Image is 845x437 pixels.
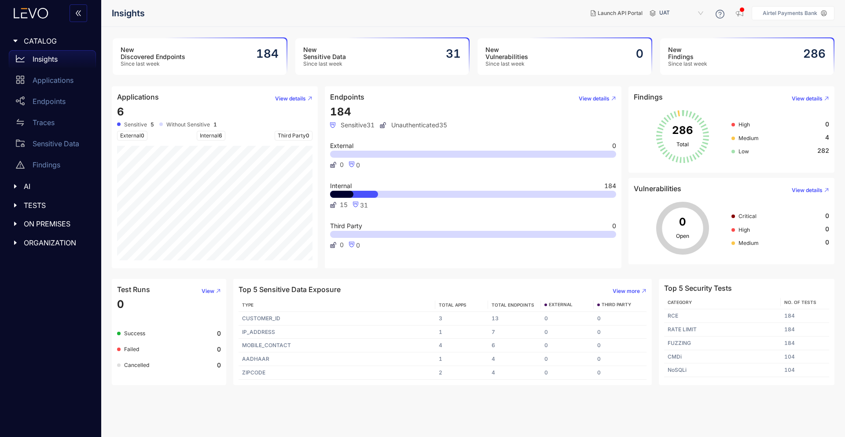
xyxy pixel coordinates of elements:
button: View details [572,92,616,106]
span: caret-right [12,202,18,208]
button: View details [785,92,829,106]
span: Since last week [668,61,707,67]
div: CATALOG [5,32,96,50]
span: CATALOG [24,37,89,45]
span: 0 [825,121,829,128]
td: 4 [488,352,541,366]
span: Third Party [275,131,312,141]
td: CUSTOMER_ID [239,312,435,326]
td: 104 [781,363,829,377]
p: Traces [33,119,55,126]
span: 0 [825,239,829,246]
span: Since last week [121,61,185,67]
td: CMDi [664,350,780,364]
td: AADHAAR [239,352,435,366]
b: 0 [217,362,221,369]
b: 0 [217,330,221,337]
span: Third Party [330,223,362,229]
a: Endpoints [9,93,96,114]
span: 184 [330,105,351,118]
td: 184 [781,337,829,350]
span: View [202,288,214,294]
td: 13 [488,312,541,326]
button: View [195,284,221,298]
span: ORGANIZATION [24,239,89,247]
td: MOBILE_CONTACT [239,339,435,352]
span: caret-right [12,221,18,227]
span: caret-right [12,38,18,44]
td: 6 [488,339,541,352]
span: double-left [75,10,82,18]
span: THIRD PARTY [602,302,631,307]
span: Failed [124,346,139,352]
span: View details [792,96,823,102]
td: 0 [541,326,594,339]
span: 4 [825,134,829,141]
span: caret-right [12,183,18,189]
h2: 31 [446,47,461,60]
span: View more [613,288,640,294]
h4: Endpoints [330,93,364,101]
h2: 0 [636,47,643,60]
span: EXTERNAL [549,302,573,307]
span: 184 [604,183,616,189]
span: View details [275,96,306,102]
td: 0 [594,352,647,366]
button: Launch API Portal [584,6,650,20]
td: 4 [435,339,488,352]
td: 0 [541,339,594,352]
td: 0 [541,366,594,380]
td: 0 [541,312,594,326]
td: 104 [781,350,829,364]
td: 0 [594,326,647,339]
span: 0 [340,241,344,248]
b: 0 [217,346,221,353]
a: Applications [9,71,96,93]
span: Low [738,148,749,155]
span: TESTS [24,201,89,209]
span: 282 [817,147,829,154]
td: FUZZING [664,337,780,350]
span: High [738,226,750,233]
span: 0 [612,143,616,149]
span: No. of Tests [784,300,816,305]
div: ON PREMISES [5,215,96,233]
b: 5 [151,122,154,128]
span: External [117,131,147,141]
p: Findings [33,161,60,169]
h4: Test Runs [117,285,150,293]
span: Critical [738,213,757,219]
span: Sensitive 31 [330,122,375,129]
span: Unauthenticated 35 [380,122,447,129]
span: 6 [219,132,222,139]
td: 1 [435,352,488,366]
a: Insights [9,50,96,71]
span: Since last week [485,61,528,67]
span: 0 [356,161,360,169]
td: ZIPCODE [239,366,435,380]
span: 0 [612,223,616,229]
span: View details [579,96,610,102]
span: 0 [306,132,309,139]
span: TOTAL APPS [439,302,467,307]
b: 1 [213,122,217,128]
h4: Top 5 Security Tests [664,284,732,292]
td: RATE LIMIT [664,323,780,337]
div: AI [5,177,96,196]
h4: Findings [634,93,663,101]
span: 31 [360,201,368,209]
span: Medium [738,135,759,141]
span: 0 [356,241,360,249]
span: Insights [112,8,145,19]
a: Traces [9,114,96,135]
span: Sensitive [124,122,147,128]
td: IP_ADDRESS [239,326,435,339]
span: UAT [659,6,705,20]
td: 0 [594,366,647,380]
h4: Top 5 Sensitive Data Exposure [239,285,341,293]
span: Without Sensitive [166,122,210,128]
h3: New Sensitive Data [303,46,346,60]
span: Category [668,300,692,305]
p: Applications [33,76,73,84]
h4: Applications [117,93,159,101]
